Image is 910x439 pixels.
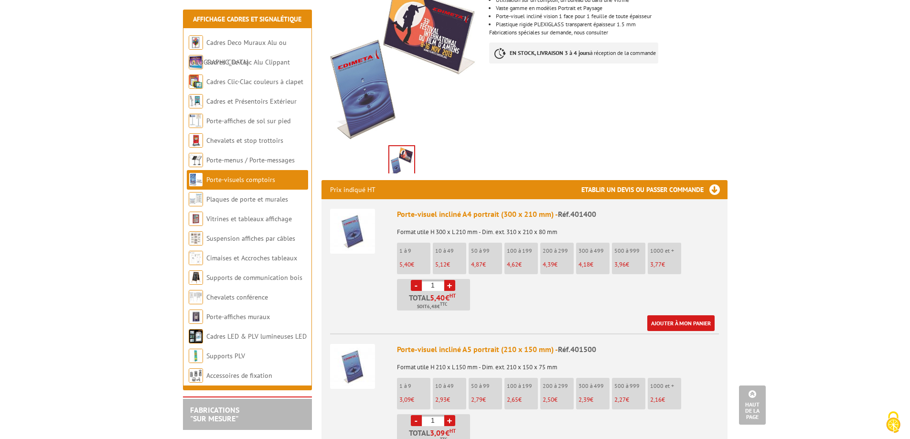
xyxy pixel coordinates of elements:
[206,195,288,203] a: Plaques de porte et murales
[650,396,662,404] span: 2,16
[330,209,375,254] img: Porte-visuel incliné A4 portrait (300 x 210 mm)
[650,260,662,268] span: 3,77
[435,383,466,389] p: 10 à 49
[399,396,430,403] p: €
[450,292,456,299] sup: HT
[399,261,430,268] p: €
[650,247,681,254] p: 1000 et +
[206,312,270,321] a: Porte-affiches muraux
[206,332,307,341] a: Cadres LED & PLV lumineuses LED
[189,133,203,148] img: Chevalets et stop trottoirs
[435,247,466,254] p: 10 à 49
[399,247,430,254] p: 1 à 9
[189,38,287,66] a: Cadres Deco Muraux Alu ou [GEOGRAPHIC_DATA]
[543,396,574,403] p: €
[399,383,430,389] p: 1 à 9
[189,251,203,265] img: Cimaises et Accroches tableaux
[578,261,610,268] p: €
[206,273,302,282] a: Supports de communication bois
[496,5,727,11] li: Vaste gamme en modèles Portrait et Paysage
[578,260,590,268] span: 4,18
[507,396,518,404] span: 2,65
[650,396,681,403] p: €
[435,396,466,403] p: €
[507,247,538,254] p: 100 à 199
[427,303,437,311] span: 6,48
[471,261,502,268] p: €
[399,396,411,404] span: 3,09
[330,344,375,389] img: Porte-visuel incliné A5 portrait (210 x 150 mm)
[189,231,203,246] img: Suspension affiches par câbles
[206,234,295,243] a: Suspension affiches par câbles
[496,21,727,27] p: Plastique rigide PLEXIGLASS transparent épaisseur 1.5 mm
[614,383,645,389] p: 500 à 999
[471,396,502,403] p: €
[440,301,447,307] sup: TTC
[397,357,719,371] p: Format utile H 210 x L 150 mm - Dim. ext. 210 x 150 x 75 mm
[206,58,290,66] a: Cadres Clic-Clac Alu Clippant
[445,429,450,437] span: €
[558,209,596,219] span: Réf.401400
[543,396,554,404] span: 2,50
[206,77,303,86] a: Cadres Clic-Clac couleurs à clapet
[578,396,590,404] span: 2,39
[614,260,626,268] span: 3,96
[450,428,456,434] sup: HT
[189,35,203,50] img: Cadres Deco Muraux Alu ou Bois
[189,368,203,383] img: Accessoires de fixation
[650,383,681,389] p: 1000 et +
[206,214,292,223] a: Vitrines et tableaux affichage
[397,344,719,355] div: Porte-visuel incliné A5 portrait (210 x 150 mm) -
[543,247,574,254] p: 200 à 299
[445,294,450,301] span: €
[647,315,715,331] a: Ajouter à mon panier
[489,43,658,64] p: à réception de la commande
[435,260,447,268] span: 5,12
[189,114,203,128] img: Porte-affiches de sol sur pied
[471,260,482,268] span: 4,87
[206,371,272,380] a: Accessoires de fixation
[189,329,203,343] img: Cadres LED & PLV lumineuses LED
[581,180,728,199] h3: Etablir un devis ou passer commande
[206,352,245,360] a: Supports PLV
[881,410,905,434] img: Cookies (fenêtre modale)
[189,192,203,206] img: Plaques de porte et murales
[471,383,502,389] p: 50 à 99
[389,146,414,176] img: porte_visuels_comptoirs_401400_1.jpg
[417,303,447,311] span: Soit €
[739,385,766,425] a: Haut de la page
[399,260,411,268] span: 5,40
[189,212,203,226] img: Vitrines et tableaux affichage
[190,405,239,423] a: FABRICATIONS"Sur Mesure"
[411,415,422,426] a: -
[578,383,610,389] p: 300 à 499
[578,247,610,254] p: 300 à 499
[614,247,645,254] p: 500 à 999
[444,415,455,426] a: +
[397,222,719,236] p: Format utile H 300 x L 210 mm - Dim. ext. 310 x 210 x 80 mm
[189,310,203,324] img: Porte-affiches muraux
[189,94,203,108] img: Cadres et Présentoirs Extérieur
[471,247,502,254] p: 50 à 99
[206,293,268,301] a: Chevalets conférence
[430,429,445,437] span: 3,09
[189,290,203,304] img: Chevalets conférence
[507,261,538,268] p: €
[411,280,422,291] a: -
[496,13,727,19] li: Porte-visuel incliné vision 1 face pour 1 feuille de toute épaisseur
[206,156,295,164] a: Porte-menus / Porte-messages
[435,396,447,404] span: 2,93
[189,172,203,187] img: Porte-visuels comptoirs
[193,15,301,23] a: Affichage Cadres et Signalétique
[543,261,574,268] p: €
[430,294,445,301] span: 5,40
[189,270,203,285] img: Supports de communication bois
[543,383,574,389] p: 200 à 299
[189,75,203,89] img: Cadres Clic-Clac couleurs à clapet
[444,280,455,291] a: +
[507,383,538,389] p: 100 à 199
[189,153,203,167] img: Porte-menus / Porte-messages
[206,254,297,262] a: Cimaises et Accroches tableaux
[206,136,283,145] a: Chevalets et stop trottoirs
[558,344,596,354] span: Réf.401500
